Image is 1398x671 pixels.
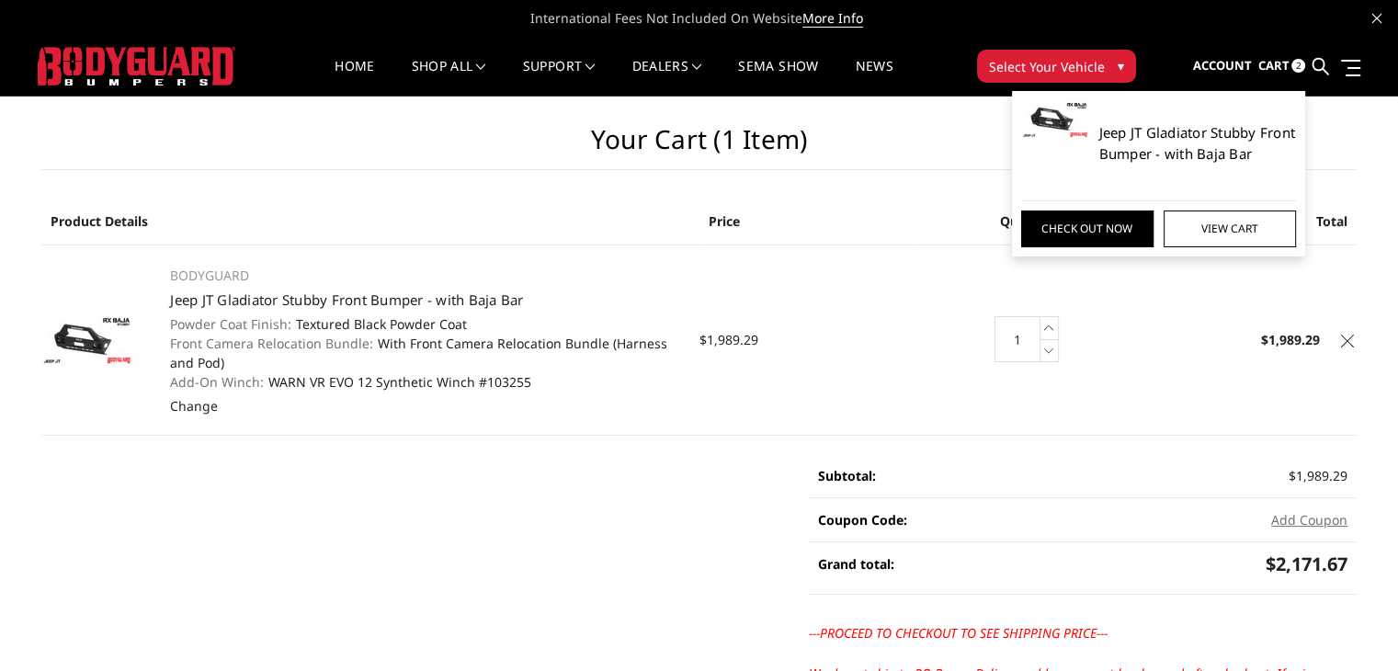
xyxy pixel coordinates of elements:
[1164,210,1296,247] a: View Cart
[802,9,863,28] a: More Info
[699,198,919,245] th: Price
[170,314,679,334] dd: Textured Black Powder Coat
[1021,100,1090,139] img: Jeep JT Gladiator Stubby Front Bumper - with Baja Bar
[170,372,264,392] dt: Add-On Winch:
[1021,210,1154,247] a: Check out now
[170,334,373,353] dt: Front Camera Relocation Bundle:
[1257,57,1289,74] span: Cart
[1271,510,1347,529] button: Add Coupon
[170,334,679,372] dd: With Front Camera Relocation Bundle (Harness and Pod)
[855,60,892,96] a: News
[1192,57,1251,74] span: Account
[1192,41,1251,91] a: Account
[170,314,291,334] dt: Powder Coat Finish:
[335,60,374,96] a: Home
[977,50,1136,83] button: Select Your Vehicle
[412,60,486,96] a: shop all
[170,290,523,309] a: Jeep JT Gladiator Stubby Front Bumper - with Baja Bar
[523,60,596,96] a: Support
[738,60,818,96] a: SEMA Show
[632,60,702,96] a: Dealers
[1266,552,1347,576] span: $2,171.67
[170,397,218,415] a: Change
[818,555,894,573] strong: Grand total:
[1291,59,1305,73] span: 2
[1099,122,1297,164] a: Jeep JT Gladiator Stubby Front Bumper - with Baja Bar
[38,47,235,85] img: BODYGUARD BUMPERS
[818,511,907,529] strong: Coupon Code:
[1099,102,1171,120] span: BODYGUARD
[809,622,1357,644] p: ---PROCEED TO CHECKOUT TO SEE SHIPPING PRICE---
[699,331,758,348] span: $1,989.29
[1257,41,1305,91] a: Cart 2
[1118,56,1124,75] span: ▾
[1099,168,1150,187] span: $1,989.29
[41,124,1357,170] h1: Your Cart (1 item)
[170,372,679,392] dd: WARN VR EVO 12 Synthetic Winch #103255
[41,198,699,245] th: Product Details
[170,265,679,287] p: BODYGUARD
[41,314,133,366] img: Jeep JT Gladiator Stubby Front Bumper - with Baja Bar
[989,57,1105,76] span: Select Your Vehicle
[1261,331,1320,348] strong: $1,989.29
[818,467,876,484] strong: Subtotal:
[918,198,1138,245] th: Quantity
[1289,467,1347,484] span: $1,989.29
